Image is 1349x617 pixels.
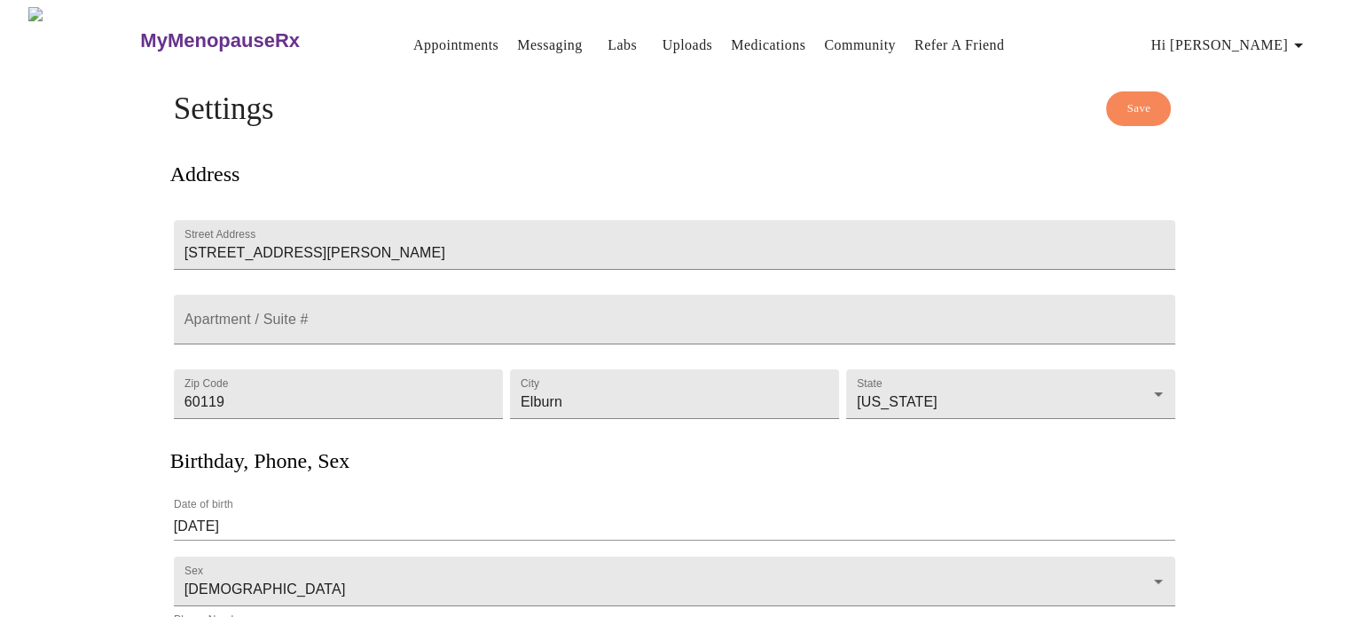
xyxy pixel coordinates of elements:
div: [US_STATE] [846,369,1175,419]
a: MyMenopauseRx [138,10,371,72]
button: Uploads [655,28,720,63]
button: Messaging [510,28,589,63]
div: [DEMOGRAPHIC_DATA] [174,557,1176,606]
h3: Address [170,162,240,186]
button: Medications [724,28,812,63]
a: Appointments [413,33,498,58]
button: Refer a Friend [907,28,1012,63]
a: Labs [608,33,637,58]
a: Medications [731,33,805,58]
a: Messaging [517,33,582,58]
h3: Birthday, Phone, Sex [170,449,349,473]
h3: MyMenopauseRx [140,29,300,52]
button: Hi [PERSON_NAME] [1144,28,1316,63]
a: Refer a Friend [914,33,1005,58]
span: Hi [PERSON_NAME] [1151,33,1309,58]
a: Uploads [663,33,713,58]
button: Save [1106,91,1171,126]
button: Community [817,28,903,63]
label: Date of birth [174,500,233,510]
h4: Settings [174,91,1176,127]
button: Appointments [406,28,506,63]
button: Labs [594,28,651,63]
img: MyMenopauseRx Logo [28,7,138,74]
a: Community [824,33,896,58]
span: Save [1126,99,1150,119]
